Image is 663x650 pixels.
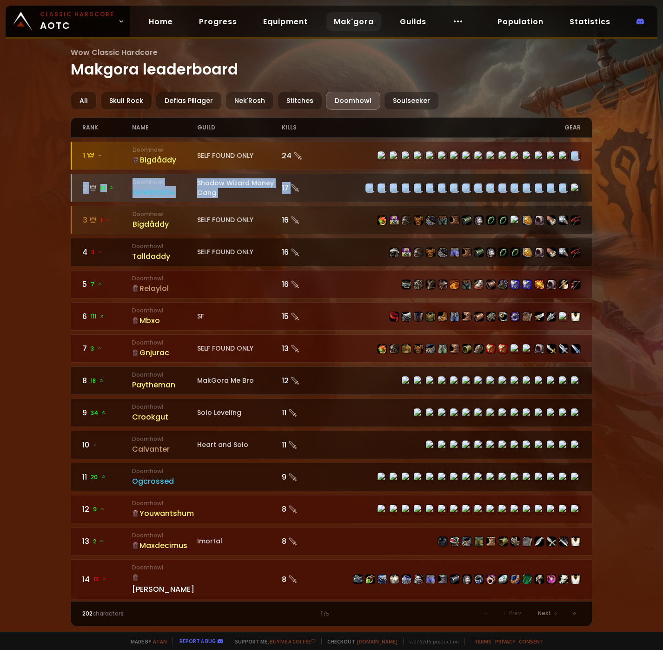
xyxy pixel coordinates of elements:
img: item-13143 [486,575,496,584]
img: item-1207 [559,248,568,257]
img: item-6335 [462,312,471,321]
img: item-13117 [438,248,447,257]
img: item-11995 [523,280,532,289]
div: MakGora Me Bro [197,376,282,386]
img: item-5976 [571,537,580,546]
div: [PERSON_NAME] [132,572,197,595]
img: item-3288 [450,537,459,546]
a: Report a bug [179,637,216,644]
div: 11 [282,407,331,419]
small: Doomhowl [132,467,197,475]
small: Doomhowl [132,563,197,572]
div: Solo Levelîng [197,408,282,418]
img: item-10410 [450,312,459,321]
div: kills [282,118,331,137]
small: Doomhowl [132,531,197,540]
a: 132DoomhowlMaxdecimusImortal8 item-4333item-3288item-15308item-15450item-3057item-15005item-7285i... [71,527,592,555]
img: item-5976 [571,312,580,321]
div: SF [197,311,282,321]
span: Next [538,609,551,617]
img: item-12011 [486,216,496,225]
div: 4 [82,246,132,258]
img: item-18723 [365,575,375,584]
div: Imortal [197,536,282,546]
a: Home [141,12,180,31]
div: Youwantshum [132,508,197,519]
span: 18 [91,377,104,385]
img: item-10588 [378,216,387,225]
div: Bigdåddy [133,218,197,230]
div: 9 [82,407,132,419]
div: 11 [282,439,331,451]
div: 10 [82,439,132,451]
img: item-53 [390,575,399,584]
div: Relaylol [132,283,197,294]
img: item-8183 [571,280,580,289]
div: guild [197,118,282,137]
a: 1120 DoomhowlOgcrossed9 item-10588item-12020item-4197item-10056item-10581item-13105item-14233item... [71,463,592,491]
small: Doomhowl [132,403,197,411]
div: Crookgut [132,411,197,423]
img: item-9428 [474,248,484,257]
small: Doomhowl [132,339,197,347]
div: Talldaddy [132,251,197,262]
a: a fan [153,638,167,645]
div: Shadow Wizard Money Gang [197,178,282,198]
span: 9 [93,505,105,514]
div: Paytheman [132,379,197,391]
small: Doomhowl [132,274,197,283]
img: item-5001 [486,344,496,353]
div: SELF FOUND ONLY [197,151,282,161]
div: 17 [282,182,331,194]
h1: Makgora leaderboard [71,47,592,81]
img: item-5355 [438,312,447,321]
img: item-209612 [523,248,532,257]
div: 15 [282,311,331,322]
span: 1 [100,216,111,224]
img: item-5351 [498,312,508,321]
div: 1 [83,150,133,162]
div: 16 [282,214,331,226]
img: item-13088 [390,216,399,225]
img: item-15157 [438,216,447,225]
img: item-5299 [486,312,496,321]
img: item-7736 [547,216,556,225]
a: 73DoomhowlGnjuracSELF FOUND ONLY13 item-10588item-9807item-859item-2041item-4249item-4831item-980... [71,334,592,363]
img: item-16705 [462,575,471,584]
a: Mak'gora [326,12,381,31]
img: item-9894 [402,216,411,225]
small: Doomhowl [132,242,197,251]
div: Calvanter [132,443,197,455]
span: Checkout [321,638,398,645]
a: 10-DoomhowlCalvanterHeart and Solo11 item-4368item-3324item-5110item-9788item-10410item-5320item-... [71,431,592,459]
img: item-4119 [426,248,435,257]
div: 8 [82,375,132,386]
img: item-6220 [547,312,556,321]
div: Heart and Solo [197,440,282,450]
div: gear [331,118,581,137]
small: Doomhowl [132,371,197,379]
div: 8 [282,574,331,585]
a: Progress [192,12,245,31]
img: item-18238 [486,248,496,257]
img: item-1318 [559,280,568,289]
img: item-16978 [498,280,508,289]
img: item-3740 [535,537,544,546]
small: Doomhowl [132,306,197,315]
img: item-6594 [450,280,459,289]
span: Prev [509,609,521,617]
img: item-14629 [450,575,459,584]
img: item-6627 [438,280,447,289]
img: item-4249 [426,344,435,353]
img: item-3058 [474,344,484,353]
a: Statistics [562,12,618,31]
img: item-13012 [486,280,496,289]
div: Griefpolice [133,186,197,198]
img: item-3057 [486,537,496,546]
small: Classic Hardcore [40,10,114,19]
span: 13 [100,184,114,192]
span: 13 [93,575,107,583]
img: item-9807 [390,344,399,353]
img: item-1404 [498,575,508,584]
a: Guilds [392,12,434,31]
